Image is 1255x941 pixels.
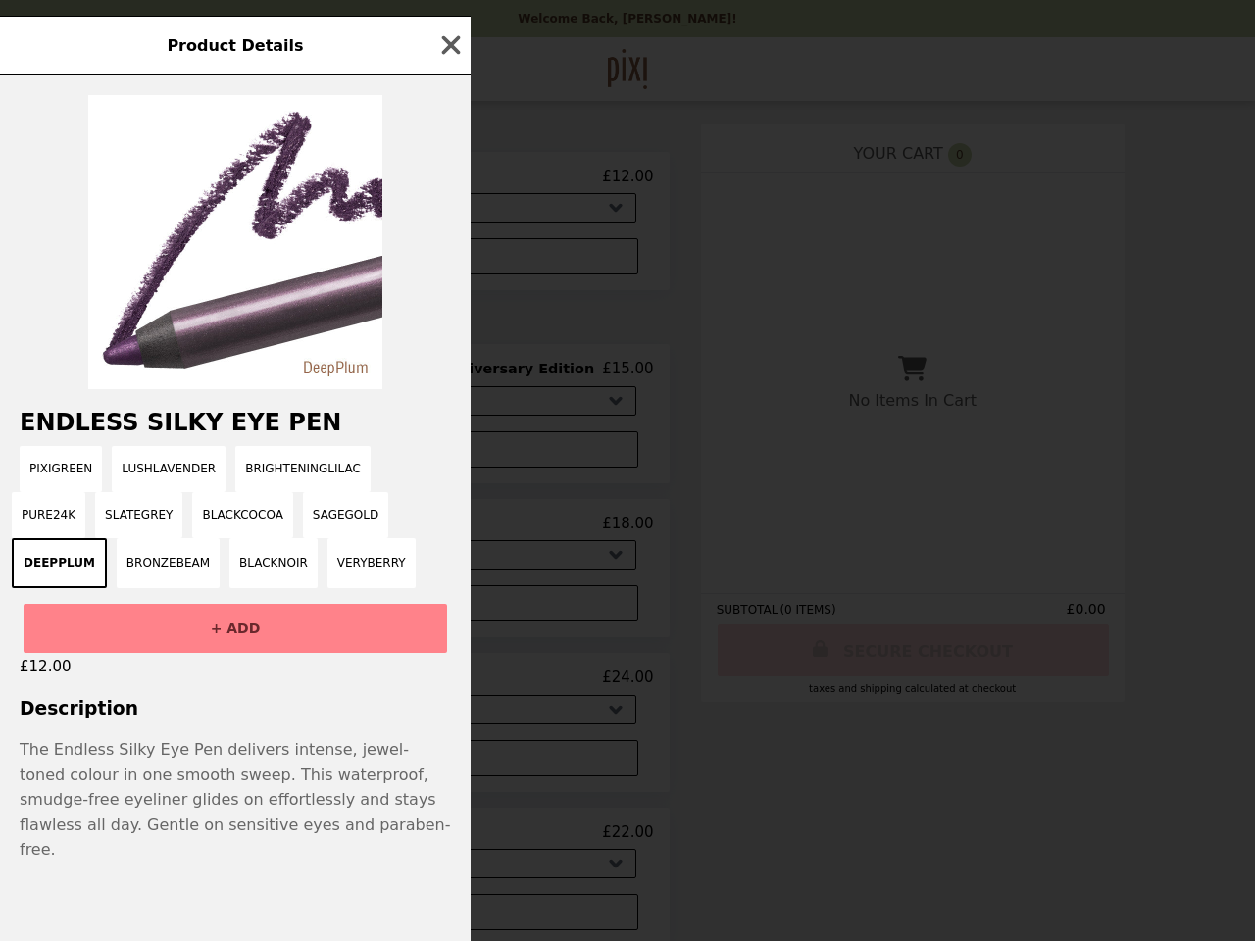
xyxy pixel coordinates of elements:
img: DeepPlum [88,95,382,389]
button: BlackNoir [229,538,318,588]
button: DeepPlum [12,538,107,588]
button: BrighteningLilac [235,446,371,492]
button: BlackCocoa [192,492,292,538]
button: BronzeBeam [117,538,220,588]
button: PixiGreen [20,446,102,492]
button: + ADD [24,604,447,653]
button: Pure24k [12,492,85,538]
p: The Endless Silky Eye Pen delivers intense, jewel-toned colour in one smooth sweep. This waterpro... [20,737,451,863]
button: VeryBerry [327,538,416,588]
button: SageGold [303,492,388,538]
span: Product Details [167,36,303,55]
button: LushLavender [112,446,226,492]
button: SlateGrey [95,492,182,538]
